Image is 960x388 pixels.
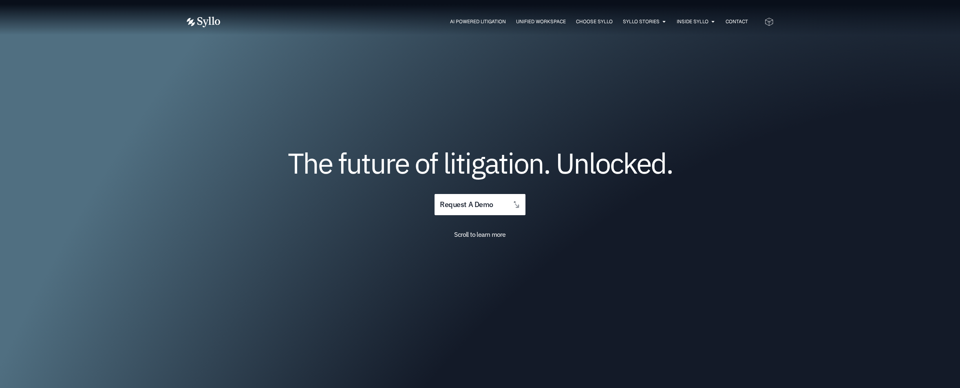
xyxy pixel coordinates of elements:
img: Vector [187,17,220,27]
a: AI Powered Litigation [450,18,506,25]
a: Unified Workspace [516,18,566,25]
a: request a demo [435,194,525,216]
nav: Menu [236,18,748,26]
a: Contact [726,18,748,25]
a: Syllo Stories [623,18,660,25]
span: request a demo [440,201,493,209]
a: Inside Syllo [677,18,708,25]
a: Choose Syllo [576,18,613,25]
h1: The future of litigation. Unlocked. [236,150,725,176]
span: Scroll to learn more [454,230,505,238]
div: Menu Toggle [236,18,748,26]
